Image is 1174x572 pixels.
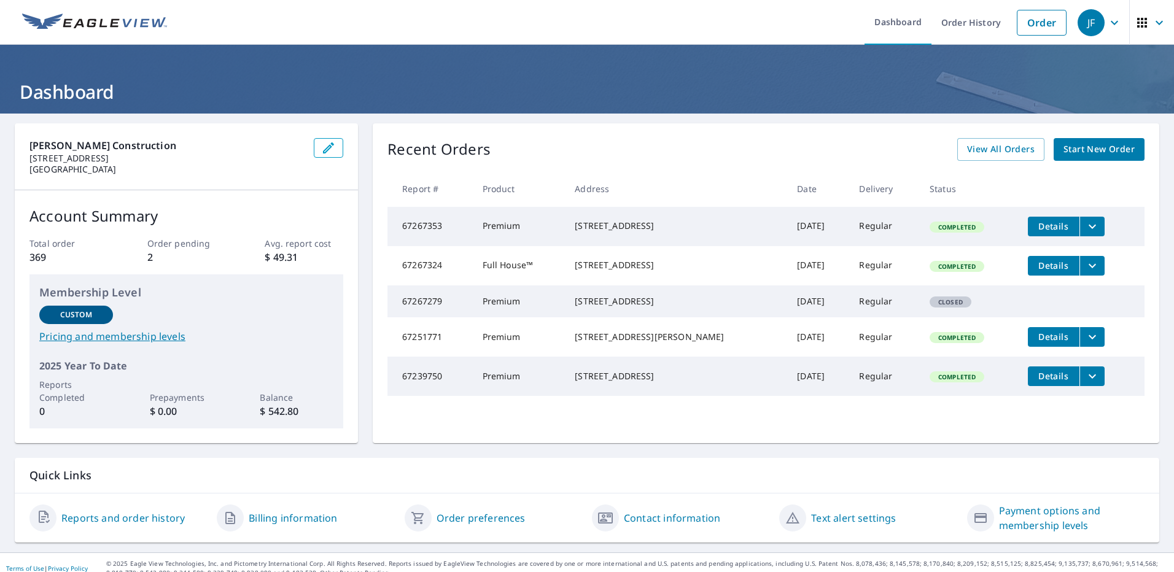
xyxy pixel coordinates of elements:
td: [DATE] [787,317,849,357]
p: 2025 Year To Date [39,358,333,373]
td: 67267353 [387,207,472,246]
td: 67267324 [387,246,472,285]
a: Start New Order [1054,138,1145,161]
p: [GEOGRAPHIC_DATA] [29,164,304,175]
th: Product [473,171,566,207]
button: detailsBtn-67239750 [1028,366,1079,386]
button: detailsBtn-67251771 [1028,327,1079,347]
td: [DATE] [787,357,849,396]
span: Closed [931,298,970,306]
p: Custom [60,309,92,320]
p: $ 542.80 [260,404,333,419]
td: 67267279 [387,285,472,317]
h1: Dashboard [15,79,1159,104]
td: Regular [849,357,920,396]
button: filesDropdownBtn-67267324 [1079,256,1105,276]
p: Recent Orders [387,138,491,161]
p: Account Summary [29,205,343,227]
span: View All Orders [967,142,1035,157]
span: Start New Order [1063,142,1135,157]
button: filesDropdownBtn-67239750 [1079,366,1105,386]
th: Report # [387,171,472,207]
p: | [6,565,88,572]
p: $ 49.31 [265,250,343,265]
p: Avg. report cost [265,237,343,250]
td: Regular [849,207,920,246]
a: Pricing and membership levels [39,329,333,344]
p: Prepayments [150,391,224,404]
p: 0 [39,404,113,419]
td: Premium [473,357,566,396]
div: [STREET_ADDRESS] [575,295,777,307]
p: $ 0.00 [150,404,224,419]
a: View All Orders [957,138,1044,161]
span: Completed [931,373,983,381]
span: Completed [931,333,983,342]
td: 67251771 [387,317,472,357]
th: Address [565,171,787,207]
p: [PERSON_NAME] Construction [29,138,304,153]
span: Completed [931,223,983,231]
div: [STREET_ADDRESS][PERSON_NAME] [575,331,777,343]
th: Delivery [849,171,920,207]
td: [DATE] [787,207,849,246]
p: [STREET_ADDRESS] [29,153,304,164]
td: Regular [849,246,920,285]
a: Billing information [249,511,337,525]
a: Order [1017,10,1067,36]
a: Payment options and membership levels [999,503,1145,533]
td: [DATE] [787,246,849,285]
td: 67239750 [387,357,472,396]
td: Full House™ [473,246,566,285]
p: Total order [29,237,108,250]
button: detailsBtn-67267353 [1028,217,1079,236]
td: Premium [473,207,566,246]
span: Completed [931,262,983,271]
button: filesDropdownBtn-67267353 [1079,217,1105,236]
td: Premium [473,317,566,357]
th: Date [787,171,849,207]
span: Details [1035,370,1072,382]
th: Status [920,171,1018,207]
p: Membership Level [39,284,333,301]
div: JF [1078,9,1105,36]
span: Details [1035,331,1072,342]
div: [STREET_ADDRESS] [575,220,777,232]
a: Order preferences [437,511,526,525]
td: Regular [849,285,920,317]
button: filesDropdownBtn-67251771 [1079,327,1105,347]
p: Quick Links [29,468,1145,483]
td: Premium [473,285,566,317]
a: Contact information [624,511,720,525]
p: 369 [29,250,108,265]
p: 2 [147,250,226,265]
p: Balance [260,391,333,404]
span: Details [1035,220,1072,232]
a: Text alert settings [811,511,896,525]
button: detailsBtn-67267324 [1028,256,1079,276]
div: [STREET_ADDRESS] [575,370,777,382]
span: Details [1035,260,1072,271]
div: [STREET_ADDRESS] [575,259,777,271]
a: Reports and order history [61,511,185,525]
td: Regular [849,317,920,357]
p: Reports Completed [39,378,113,404]
p: Order pending [147,237,226,250]
img: EV Logo [22,14,167,32]
td: [DATE] [787,285,849,317]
